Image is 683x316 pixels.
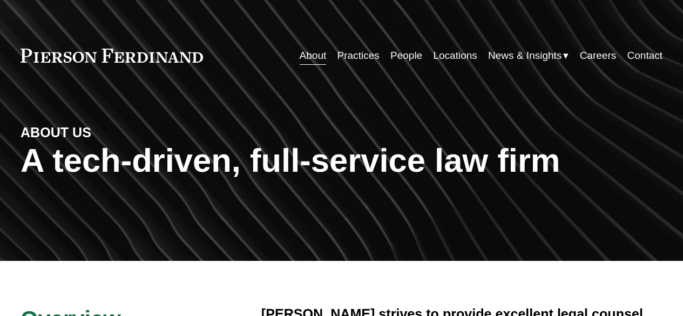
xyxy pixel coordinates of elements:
a: People [390,45,422,66]
a: Careers [580,45,617,66]
a: About [300,45,327,66]
a: Locations [433,45,477,66]
span: News & Insights [488,46,562,65]
a: Practices [337,45,380,66]
h1: A tech-driven, full-service law firm [21,142,662,179]
a: Contact [627,45,663,66]
a: folder dropdown [488,45,569,66]
strong: ABOUT US [21,125,91,140]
